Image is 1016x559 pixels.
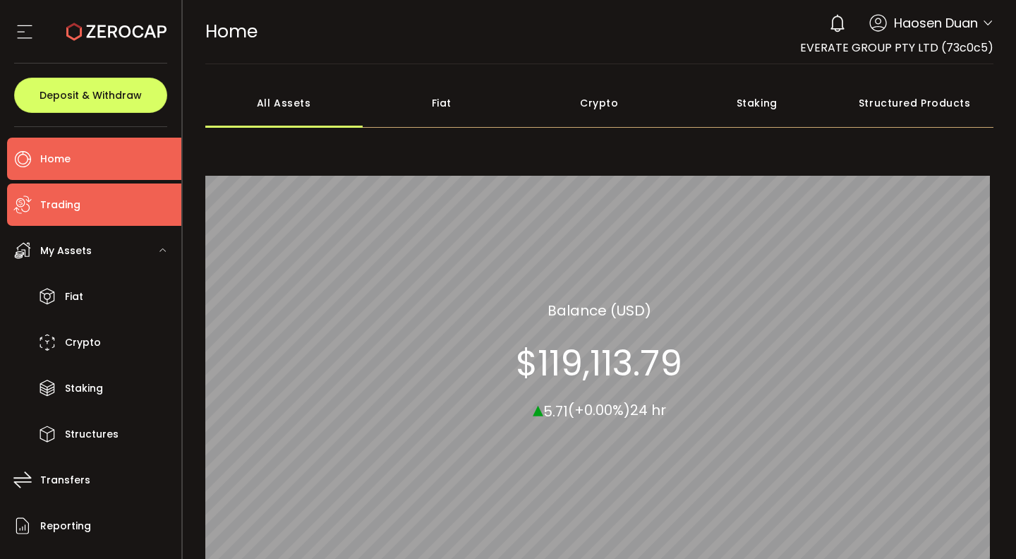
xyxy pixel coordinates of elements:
section: $119,113.79 [516,342,682,384]
span: (+0.00%) [568,400,630,420]
span: Deposit & Withdraw [40,90,142,100]
span: Structures [65,424,119,445]
span: ▴ [533,393,543,423]
span: Home [40,149,71,169]
button: Deposit & Withdraw [14,78,167,113]
span: Fiat [65,287,83,307]
div: Staking [678,78,836,128]
section: Balance (USD) [548,299,651,320]
span: 5.71 [543,401,568,421]
div: All Assets [205,78,363,128]
span: 24 hr [630,400,666,420]
span: Reporting [40,516,91,536]
div: Fiat [363,78,521,128]
span: Trading [40,195,80,215]
span: Transfers [40,470,90,491]
span: Home [205,19,258,44]
span: Crypto [65,332,101,353]
div: Crypto [521,78,679,128]
div: Structured Products [836,78,994,128]
span: Staking [65,378,103,399]
span: Haosen Duan [894,13,978,32]
span: My Assets [40,241,92,261]
span: EVERATE GROUP PTY LTD (73c0c5) [800,40,993,56]
iframe: Chat Widget [848,407,1016,559]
